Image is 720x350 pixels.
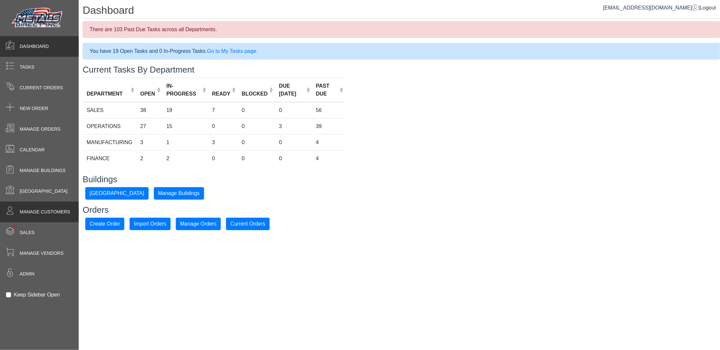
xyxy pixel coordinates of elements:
[207,48,257,54] a: Go to My Tasks page.
[83,43,720,59] div: You have 19 Open Tasks and 0 In-Progress Tasks.
[166,82,201,98] div: IN-PROGRESS
[20,126,60,133] span: Manage Orders
[154,187,204,200] button: Manage Buildings
[83,174,720,185] h3: Buildings
[136,118,163,134] td: 27
[6,216,23,238] span: •
[14,291,60,299] label: Keep Sidebar Open
[238,134,275,150] td: 0
[700,5,716,11] span: Logout
[136,150,163,166] td: 2
[136,102,163,119] td: 38
[83,4,720,19] h1: Dashboard
[140,90,155,98] div: OPEN
[312,134,345,150] td: 4
[279,82,304,98] div: DUE [DATE]
[275,134,312,150] td: 0
[20,43,49,50] span: Dashboard
[162,118,208,134] td: 15
[83,21,720,38] div: There are 103 Past Due Tasks across all Departments.
[238,102,275,119] td: 0
[130,221,171,226] a: Import Orders
[85,221,124,226] a: Create Order
[238,150,275,166] td: 0
[162,150,208,166] td: 2
[83,65,720,75] h3: Current Tasks By Department
[212,90,230,98] div: READY
[20,188,68,195] span: [GEOGRAPHIC_DATA]
[242,90,268,98] div: BLOCKED
[83,102,136,119] td: SALES
[20,271,34,277] span: Admin
[136,134,163,150] td: 3
[130,218,171,230] button: Import Orders
[275,102,312,119] td: 0
[83,205,720,215] h3: Orders
[85,218,124,230] button: Create Order
[312,118,345,134] td: 39
[316,82,338,98] div: PAST DUE
[83,150,136,166] td: FINANCE
[312,102,345,119] td: 56
[10,6,66,30] img: Metals Direct Inc Logo
[176,221,221,226] a: Manage Orders
[20,146,45,153] span: Calendar
[20,229,34,236] span: Sales
[154,190,204,196] a: Manage Buildings
[226,221,270,226] a: Current Orders
[603,4,716,12] div: |
[275,118,312,134] td: 3
[20,208,70,215] span: Manage Customers
[208,134,237,150] td: 3
[208,118,237,134] td: 0
[312,150,345,166] td: 4
[20,250,64,257] span: Manage Vendors
[208,150,237,166] td: 0
[603,5,699,11] a: [EMAIL_ADDRESS][DOMAIN_NAME]
[208,102,237,119] td: 7
[176,218,221,230] button: Manage Orders
[20,167,66,174] span: Manage Buildings
[83,134,136,150] td: MANUFACTURING
[83,118,136,134] td: OPERATIONS
[20,84,63,91] span: Current Orders
[20,64,34,71] span: Tasks
[275,150,312,166] td: 0
[162,102,208,119] td: 19
[87,90,129,98] div: DEPARTMENT
[162,134,208,150] td: 1
[20,105,48,112] span: New Order
[85,187,149,200] button: [GEOGRAPHIC_DATA]
[85,190,149,196] a: [GEOGRAPHIC_DATA]
[238,118,275,134] td: 0
[226,218,270,230] button: Current Orders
